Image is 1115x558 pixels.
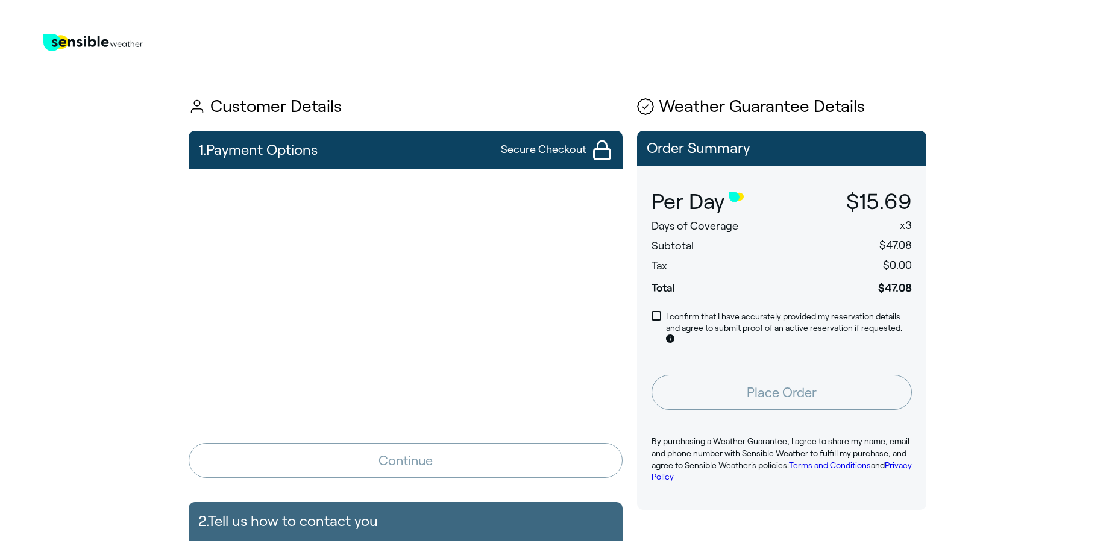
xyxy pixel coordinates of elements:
[186,177,625,370] iframe: Secure payment input frame
[501,142,586,157] span: Secure Checkout
[652,220,738,232] span: Days of Coverage
[652,375,912,410] button: Place Order
[652,190,724,214] span: Per Day
[879,239,912,251] span: $47.08
[652,275,802,295] span: Total
[198,136,318,165] h2: 1. Payment Options
[883,259,912,271] span: $0.00
[637,98,926,116] h1: Weather Guarantee Details
[652,260,667,272] span: Tax
[666,311,912,346] p: I confirm that I have accurately provided my reservation details and agree to submit proof of an ...
[652,240,694,252] span: Subtotal
[189,392,623,425] iframe: PayPal-paypal
[802,275,912,295] span: $47.08
[189,98,623,116] h1: Customer Details
[189,131,623,169] button: 1.Payment OptionsSecure Checkout
[652,436,912,483] p: By purchasing a Weather Guarantee, I agree to share my name, email and phone number with Sensible...
[189,443,623,478] button: Continue
[789,460,871,470] a: Terms and Conditions
[900,219,912,231] span: x 3
[647,140,917,156] p: Order Summary
[846,190,912,213] span: $15.69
